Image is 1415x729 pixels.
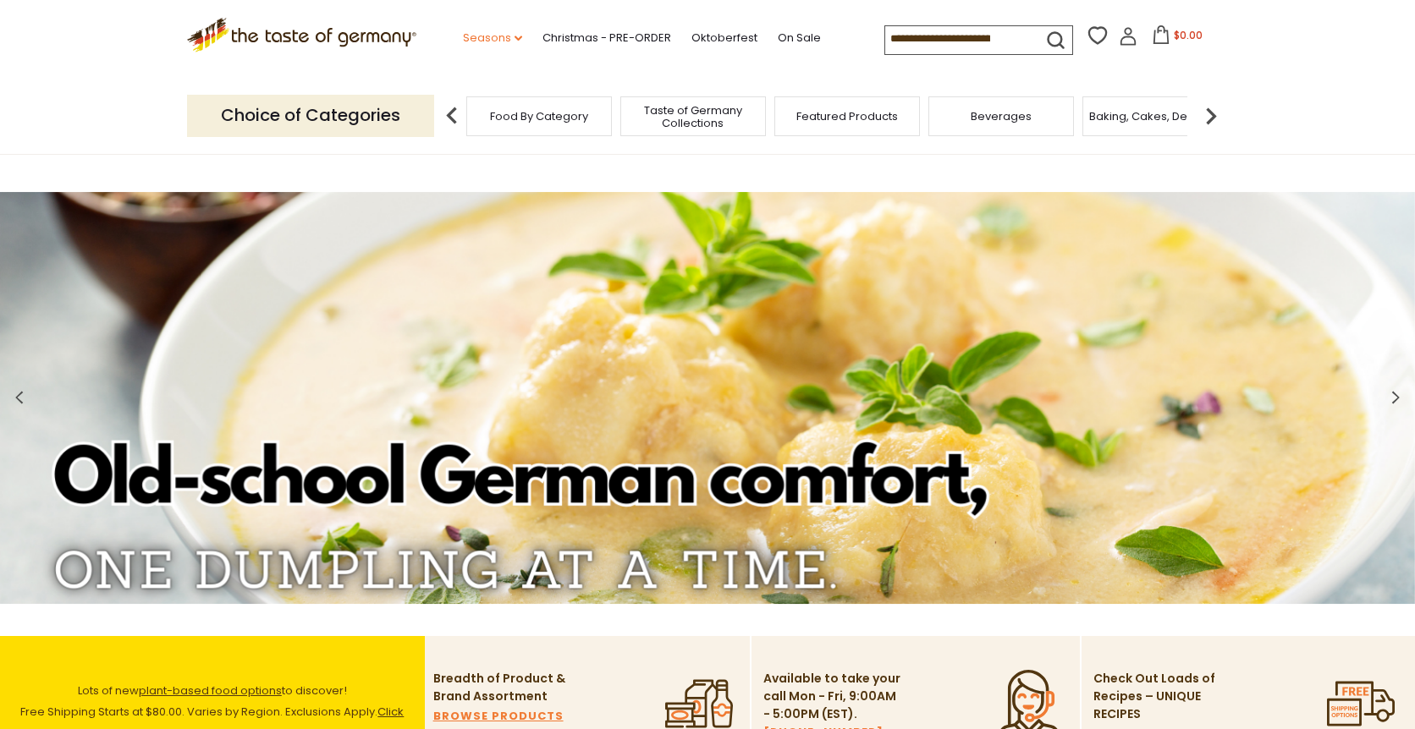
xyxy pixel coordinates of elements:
a: On Sale [778,29,821,47]
a: Seasons [463,29,522,47]
img: previous arrow [435,99,469,133]
p: Check Out Loads of Recipes – UNIQUE RECIPES [1093,670,1216,723]
a: plant-based food options [139,682,282,699]
a: BROWSE PRODUCTS [433,707,564,726]
span: $0.00 [1174,28,1203,42]
a: Baking, Cakes, Desserts [1089,110,1220,123]
a: Taste of Germany Collections [625,104,761,129]
button: $0.00 [1141,25,1213,51]
a: Beverages [971,110,1032,123]
a: Christmas - PRE-ORDER [542,29,671,47]
p: Choice of Categories [187,95,434,136]
a: Oktoberfest [691,29,757,47]
a: Food By Category [490,110,588,123]
a: Featured Products [796,110,898,123]
p: Breadth of Product & Brand Assortment [433,670,573,705]
img: next arrow [1194,99,1228,133]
